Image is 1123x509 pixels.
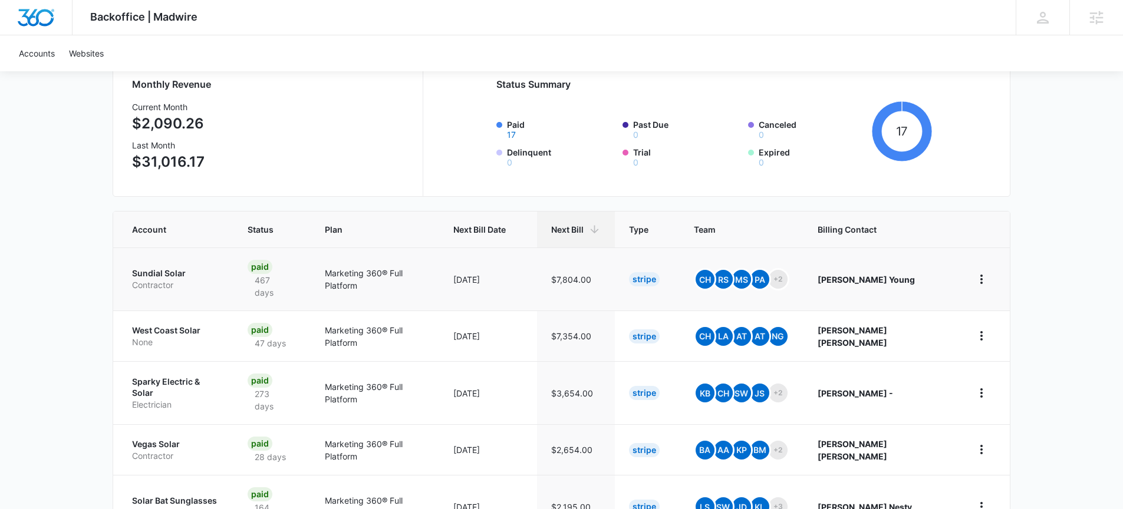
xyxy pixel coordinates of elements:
[12,35,62,71] a: Accounts
[132,495,219,507] p: Solar Bat Sunglasses
[132,267,219,290] a: Sundial SolarContractor
[132,113,205,134] p: $2,090.26
[248,487,272,501] div: Paid
[248,437,272,451] div: Paid
[439,247,537,310] td: [DATE]
[132,325,219,336] p: West Coast Solar
[132,267,219,279] p: Sundial Solar
[818,223,944,236] span: Billing Contact
[714,384,733,402] span: CH
[750,270,769,289] span: PA
[62,35,111,71] a: Websites
[132,336,219,348] p: None
[629,272,660,286] div: Stripe
[633,146,742,167] label: Trial
[90,11,197,23] span: Backoffice | Madwire
[696,270,714,289] span: CH
[439,424,537,475] td: [DATE]
[248,337,293,349] p: 47 days
[818,439,887,461] strong: [PERSON_NAME] [PERSON_NAME]
[551,223,584,236] span: Next Bill
[732,270,751,289] span: MS
[696,441,714,460] span: BA
[629,223,648,236] span: Type
[629,386,660,400] div: Stripe
[972,440,991,459] button: home
[248,374,272,388] div: Paid
[325,267,424,292] p: Marketing 360® Full Platform
[750,327,769,346] span: AT
[537,310,615,361] td: $7,354.00
[132,438,219,461] a: Vegas SolarContractor
[769,327,788,346] span: NG
[537,361,615,424] td: $3,654.00
[629,443,660,457] div: Stripe
[818,275,915,285] strong: [PERSON_NAME] Young
[714,441,733,460] span: AA
[694,223,772,236] span: Team
[132,77,409,91] h2: Monthly Revenue
[453,223,506,236] span: Next Bill Date
[325,324,424,349] p: Marketing 360® Full Platform
[972,326,991,345] button: home
[132,223,202,236] span: Account
[132,376,219,411] a: Sparky Electric & SolarElectrician
[818,388,893,398] strong: [PERSON_NAME] -
[750,441,769,460] span: BM
[818,325,887,348] strong: [PERSON_NAME] [PERSON_NAME]
[507,131,516,139] button: Paid
[537,247,615,310] td: $7,804.00
[507,118,615,139] label: Paid
[248,451,293,463] p: 28 days
[537,424,615,475] td: $2,654.00
[248,223,279,236] span: Status
[132,325,219,348] a: West Coast SolarNone
[132,376,219,399] p: Sparky Electric & Solar
[325,438,424,462] p: Marketing 360® Full Platform
[132,438,219,450] p: Vegas Solar
[714,270,733,289] span: RS
[769,441,788,460] span: +2
[895,124,908,138] tspan: 17
[972,270,991,289] button: home
[132,101,205,113] h3: Current Month
[629,329,660,343] div: Stripe
[759,118,867,139] label: Canceled
[325,223,424,236] span: Plan
[696,327,714,346] span: CH
[325,381,424,405] p: Marketing 360® Full Platform
[759,146,867,167] label: Expired
[132,399,219,411] p: Electrician
[248,323,272,337] div: Paid
[732,384,751,402] span: SW
[769,270,788,289] span: +2
[769,384,788,402] span: +2
[248,260,272,274] div: Paid
[972,384,991,402] button: home
[732,327,751,346] span: At
[248,388,297,412] p: 273 days
[439,310,537,361] td: [DATE]
[132,151,205,173] p: $31,016.17
[132,139,205,151] h3: Last Month
[439,361,537,424] td: [DATE]
[714,327,733,346] span: LA
[496,77,932,91] h2: Status Summary
[507,146,615,167] label: Delinquent
[750,384,769,402] span: JS
[633,118,742,139] label: Past Due
[696,384,714,402] span: KB
[132,279,219,291] p: Contractor
[132,450,219,462] p: Contractor
[248,274,297,299] p: 467 days
[732,441,751,460] span: KP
